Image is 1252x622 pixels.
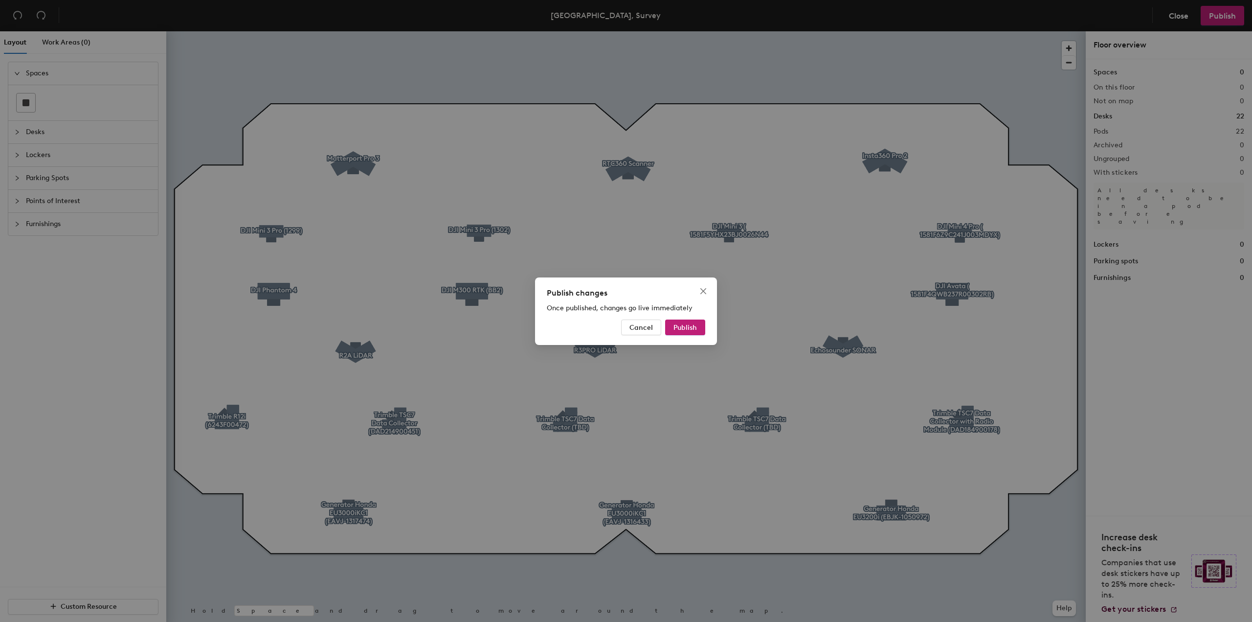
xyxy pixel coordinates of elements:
[695,283,711,299] button: Close
[547,287,705,299] div: Publish changes
[621,320,661,335] button: Cancel
[547,304,693,312] span: Once published, changes go live immediately
[629,323,653,331] span: Cancel
[695,287,711,295] span: Close
[699,287,707,295] span: close
[673,323,697,331] span: Publish
[665,320,705,335] button: Publish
